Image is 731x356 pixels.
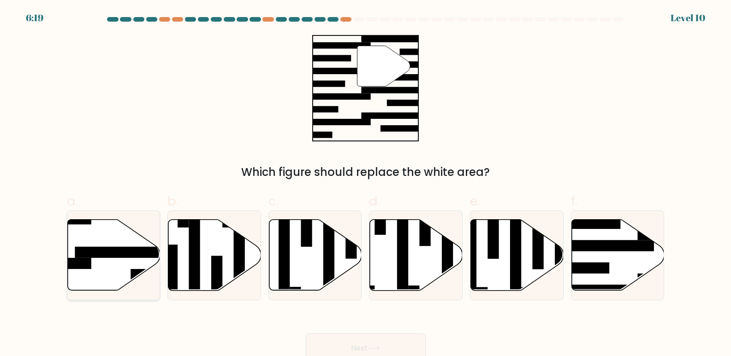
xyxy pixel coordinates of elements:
span: d. [369,192,380,210]
span: f. [571,192,577,210]
div: 6:19 [26,11,43,25]
span: c. [268,192,279,210]
div: Which figure should replace the white area? [72,164,659,181]
span: e. [470,192,480,210]
div: Level 10 [671,11,705,25]
g: " [357,46,410,87]
span: a. [67,192,78,210]
span: b. [167,192,178,210]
